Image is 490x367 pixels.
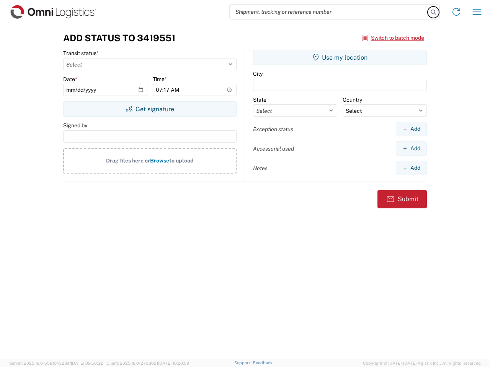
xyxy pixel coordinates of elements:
[377,190,427,208] button: Submit
[253,165,268,172] label: Notes
[63,76,77,83] label: Date
[253,50,427,65] button: Use my location
[253,361,273,365] a: Feedback
[9,361,103,365] span: Server: 2025.18.0-659fc4323ef
[106,361,189,365] span: Client: 2025.18.0-27d3021
[363,360,481,367] span: Copyright © [DATE]-[DATE] Agistix Inc., All Rights Reserved
[63,101,237,117] button: Get signature
[362,32,424,44] button: Switch to batch mode
[253,126,293,133] label: Exception status
[106,158,150,164] span: Drag files here or
[343,96,362,103] label: Country
[230,5,428,19] input: Shipment, tracking or reference number
[234,361,253,365] a: Support
[150,158,169,164] span: Browse
[63,50,99,57] label: Transit status
[253,145,294,152] label: Accessorial used
[396,122,427,136] button: Add
[71,361,103,365] span: [DATE] 09:50:32
[169,158,194,164] span: to upload
[158,361,189,365] span: [DATE] 10:20:09
[253,96,266,103] label: State
[253,70,263,77] label: City
[396,161,427,175] button: Add
[63,122,87,129] label: Signed by
[63,32,175,44] h3: Add Status to 3419551
[153,76,167,83] label: Time
[396,141,427,156] button: Add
